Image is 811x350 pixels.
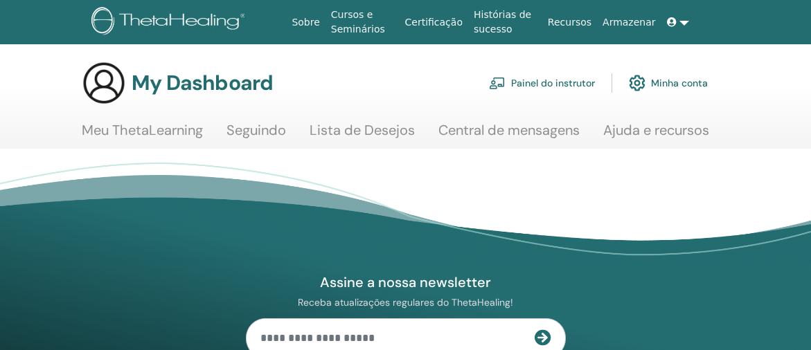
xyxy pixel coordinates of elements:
a: Cursos e Seminários [326,2,400,42]
p: Receba atualizações regulares do ThetaHealing! [246,296,566,308]
a: Minha conta [629,68,708,98]
a: Sobre [286,10,325,35]
img: logo.png [91,7,250,38]
img: generic-user-icon.jpg [82,61,126,105]
a: Central de mensagens [438,122,580,149]
a: Lista de Desejos [310,122,415,149]
a: Meu ThetaLearning [82,122,203,149]
a: Certificação [400,10,468,35]
h4: Assine a nossa newsletter [246,273,566,291]
a: Ajuda e recursos [603,122,709,149]
a: Seguindo [226,122,286,149]
h3: My Dashboard [132,71,273,95]
a: Histórias de sucesso [468,2,542,42]
img: chalkboard-teacher.svg [489,77,506,89]
a: Recursos [542,10,597,35]
img: cog.svg [629,71,645,95]
a: Painel do instrutor [489,68,595,98]
a: Armazenar [597,10,661,35]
